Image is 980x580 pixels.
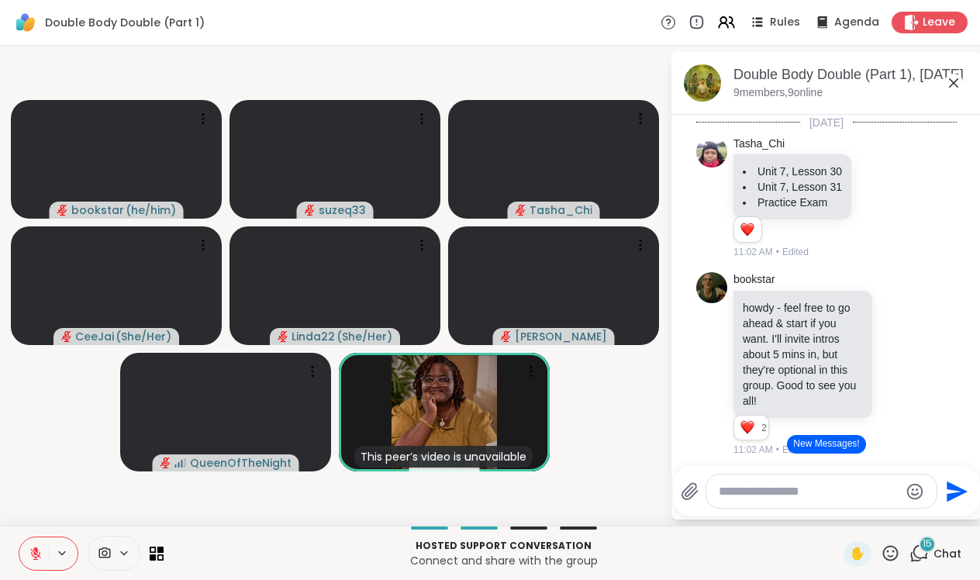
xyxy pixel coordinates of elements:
button: Send [937,474,972,509]
span: audio-muted [501,331,512,342]
p: 9 members, 9 online [733,85,823,101]
span: Double Body Double (Part 1) [45,15,205,30]
span: 2 [761,421,768,435]
span: Agenda [834,15,879,30]
span: audio-muted [57,205,68,216]
span: suzeq33 [319,202,366,218]
span: [PERSON_NAME] [515,329,607,344]
span: • [776,245,779,259]
span: Leave [923,15,955,30]
span: bookstar [71,202,124,218]
span: 15 [923,537,932,551]
span: Linda22 [292,329,335,344]
span: Edited [782,443,809,457]
span: audio-muted [61,331,72,342]
span: QueenOfTheNight [190,455,292,471]
div: Double Body Double (Part 1), [DATE] [733,65,969,85]
li: Unit 7, Lesson 31 [743,179,842,195]
p: Connect and share with the group [173,553,834,568]
span: 11:02 AM [733,245,773,259]
span: Chat [933,546,961,561]
span: 11:02 AM [733,443,773,457]
li: Practice Exam [743,195,842,210]
li: Unit 7, Lesson 30 [743,164,842,179]
span: audio-muted [278,331,288,342]
img: https://sharewell-space-live.sfo3.digitaloceanspaces.com/user-generated/535310fa-e9f2-4698-8a7d-4... [696,272,727,303]
p: Hosted support conversation [173,539,834,553]
div: Reaction list [734,217,761,242]
span: audio-muted [516,205,526,216]
span: Tasha_Chi [530,202,592,218]
button: Reactions: love [739,422,755,434]
span: ( She/Her ) [336,329,392,344]
button: New Messages! [787,435,865,454]
div: This peer’s video is unavailable [354,446,533,468]
span: [DATE] [800,115,853,130]
img: ShareWell Logomark [12,9,39,36]
textarea: Type your message [719,484,899,499]
span: ( he/him ) [126,202,176,218]
span: CeeJai [75,329,114,344]
p: howdy - feel free to go ahead & start if you want. I'll invite intros about 5 mins in, but they'r... [743,300,863,409]
span: • [776,443,779,457]
span: audio-muted [160,457,171,468]
button: Emoji picker [906,482,924,501]
span: audio-muted [305,205,316,216]
span: Rules [770,15,800,30]
img: Leanna85 [392,353,497,471]
a: bookstar [733,272,775,288]
span: ( She/Her ) [116,329,171,344]
span: Edited [782,245,809,259]
span: ✋ [850,544,865,563]
img: Double Body Double (Part 1), Sep 15 [684,64,721,102]
button: Reactions: love [739,223,755,236]
a: Tasha_Chi [733,136,785,152]
div: Reaction list [734,416,761,440]
img: https://sharewell-space-live.sfo3.digitaloceanspaces.com/user-generated/de19b42f-500a-4d77-9f86-5... [696,136,727,167]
